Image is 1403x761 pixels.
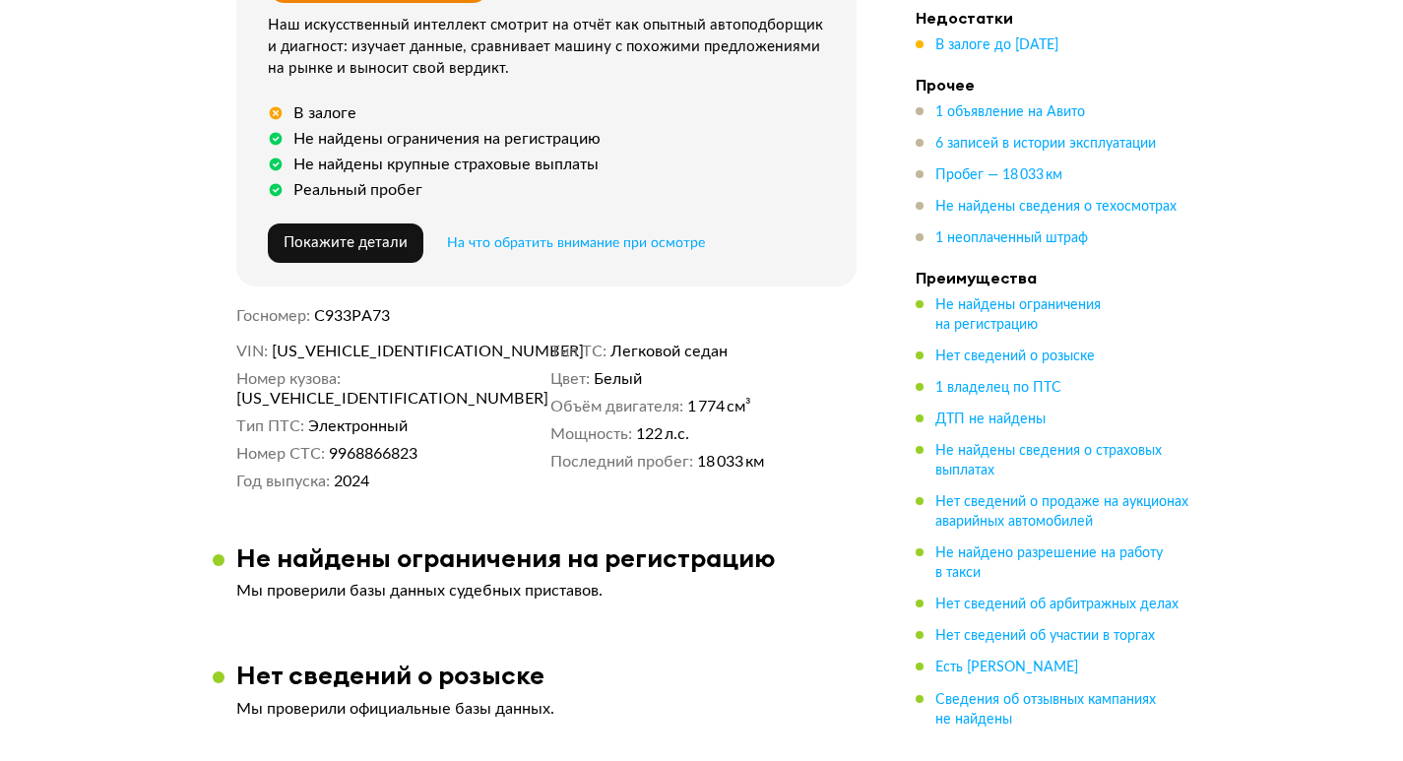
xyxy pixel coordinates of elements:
span: Покажите детали [284,235,408,250]
dt: Объём двигателя [550,397,683,416]
span: Не найдено разрешение на работу в такси [935,546,1163,580]
span: 1 774 см³ [687,397,751,416]
span: Сведения об отзывных кампаниях не найдены [935,692,1156,726]
h4: Прочее [916,75,1191,95]
span: 2024 [334,472,369,491]
span: Не найдены сведения о техосмотрах [935,200,1177,214]
dt: Мощность [550,424,632,444]
div: Наш искусственный интеллект смотрит на отчёт как опытный автоподборщик и диагност: изучает данные... [268,15,833,80]
p: Мы проверили официальные базы данных. [236,699,857,719]
span: В залоге до [DATE] [935,38,1058,52]
h3: Нет сведений о розыске [236,660,544,690]
h4: Преимущества [916,268,1191,287]
div: Не найдены ограничения на регистрацию [293,129,601,149]
span: 1 объявление на Авито [935,105,1085,119]
dt: Номер СТС [236,444,325,464]
dt: Номер кузова [236,369,341,389]
span: 18 033 км [697,452,764,472]
span: Пробег — 18 033 км [935,168,1062,182]
h4: Недостатки [916,8,1191,28]
dt: Цвет [550,369,590,389]
dt: Тип ТС [550,342,606,361]
span: Нет сведений об участии в торгах [935,629,1155,643]
span: 9968866823 [329,444,417,464]
span: Нет сведений о продаже на аукционах аварийных автомобилей [935,495,1188,529]
span: На что обратить внимание при осмотре [447,236,705,250]
button: Покажите детали [268,223,423,263]
span: 1 неоплаченный штраф [935,231,1088,245]
span: Белый [594,369,642,389]
dt: Тип ПТС [236,416,304,436]
span: С933РА73 [314,308,390,324]
span: Не найдены ограничения на регистрацию [935,298,1101,332]
div: В залоге [293,103,356,123]
span: Не найдены сведения о страховых выплатах [935,444,1162,477]
span: Нет сведений об арбитражных делах [935,598,1179,611]
dt: Госномер [236,306,310,326]
h3: Не найдены ограничения на регистрацию [236,542,776,573]
span: [US_VEHICLE_IDENTIFICATION_NUMBER] [272,342,498,361]
p: Мы проверили базы данных судебных приставов. [236,581,857,601]
div: Не найдены крупные страховые выплаты [293,155,599,174]
span: Есть [PERSON_NAME] [935,661,1078,674]
span: 1 владелец по ПТС [935,381,1061,395]
span: 122 л.с. [636,424,689,444]
span: Электронный [308,416,408,436]
dt: VIN [236,342,268,361]
span: Легковой седан [610,342,728,361]
dt: Год выпуска [236,472,330,491]
span: 6 записей в истории эксплуатации [935,137,1156,151]
span: ДТП не найдены [935,412,1046,426]
dt: Последний пробег [550,452,693,472]
span: Нет сведений о розыске [935,349,1095,363]
div: Реальный пробег [293,180,422,200]
span: [US_VEHICLE_IDENTIFICATION_NUMBER] [236,389,463,409]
